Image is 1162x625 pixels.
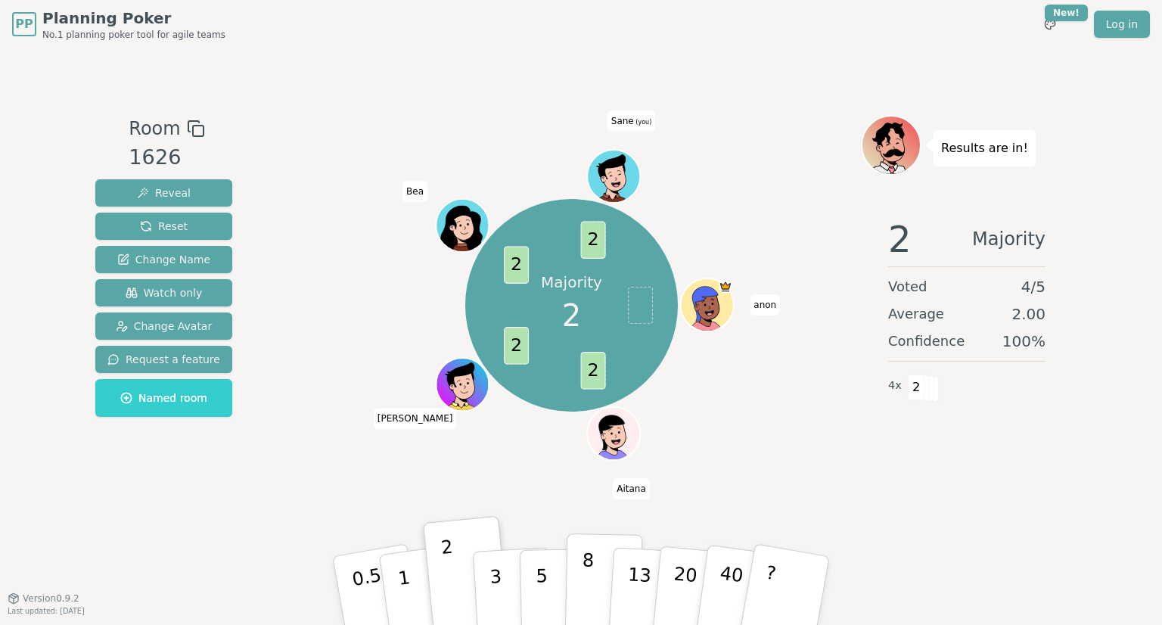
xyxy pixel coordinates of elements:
span: 2 [888,221,912,257]
button: Click to change your avatar [589,151,638,201]
span: Change Name [117,252,210,267]
span: Click to change your name [613,478,650,499]
span: 4 / 5 [1021,276,1045,297]
span: Click to change your name [750,294,780,316]
span: (you) [634,119,652,126]
a: PPPlanning PokerNo.1 planning poker tool for agile teams [12,8,225,41]
span: 2 [504,246,529,284]
span: Click to change your name [607,110,655,132]
button: New! [1036,11,1064,38]
span: 2.00 [1011,303,1045,325]
span: Click to change your name [402,181,427,202]
span: Majority [972,221,1045,257]
div: New! [1045,5,1088,21]
button: Reveal [95,179,232,207]
button: Named room [95,379,232,417]
span: Watch only [126,285,203,300]
button: Change Avatar [95,312,232,340]
span: 2 [580,221,605,259]
button: Watch only [95,279,232,306]
button: Request a feature [95,346,232,373]
span: Named room [120,390,207,406]
span: anon is the host [719,280,732,294]
span: Version 0.9.2 [23,592,79,605]
a: Log in [1094,11,1150,38]
span: Change Avatar [116,319,213,334]
span: 4 x [888,378,902,394]
span: Planning Poker [42,8,225,29]
p: Majority [541,272,602,293]
span: Room [129,115,180,142]
p: 2 [440,536,460,619]
span: 2 [504,327,529,365]
span: 100 % [1002,331,1045,352]
button: Change Name [95,246,232,273]
span: Reveal [137,185,191,201]
span: Confidence [888,331,965,352]
span: Click to change your name [374,409,457,430]
span: 2 [562,293,581,338]
button: Reset [95,213,232,240]
button: Version0.9.2 [8,592,79,605]
span: PP [15,15,33,33]
span: 2 [580,352,605,390]
span: Last updated: [DATE] [8,607,85,615]
span: 2 [908,375,925,400]
div: 1626 [129,142,204,173]
span: Voted [888,276,927,297]
span: Average [888,303,944,325]
p: Results are in! [941,138,1028,159]
span: Reset [140,219,188,234]
span: No.1 planning poker tool for agile teams [42,29,225,41]
span: Request a feature [107,352,220,367]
